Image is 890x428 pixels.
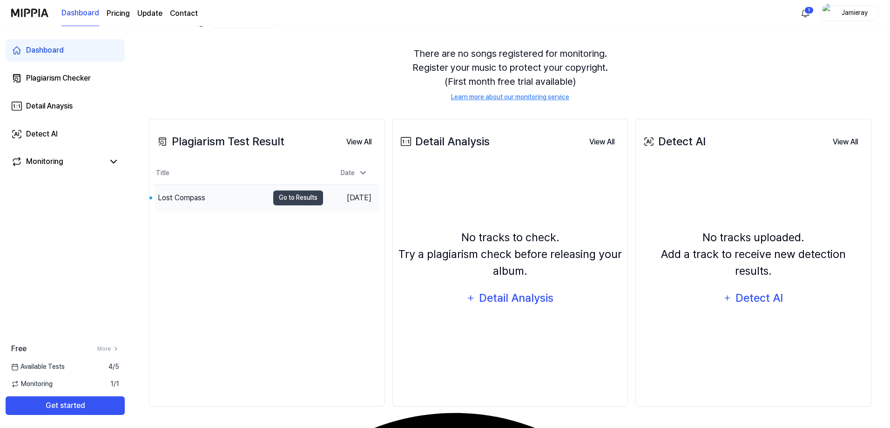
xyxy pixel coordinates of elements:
[26,101,73,112] div: Detail Anaysis
[6,95,125,117] a: Detail Anaysis
[11,379,53,389] span: Monitoring
[398,133,490,150] div: Detail Analysis
[108,362,119,372] span: 4 / 5
[717,287,790,309] button: Detect AI
[582,133,622,151] button: View All
[825,133,865,151] button: View All
[97,345,119,353] a: More
[26,45,64,56] div: Dashboard
[735,289,784,307] div: Detect AI
[273,190,323,205] button: Go to Results
[582,132,622,151] a: View All
[6,39,125,61] a: Dashboard
[339,132,379,151] a: View All
[26,156,63,167] div: Monitoring
[825,132,865,151] a: View All
[61,0,99,26] a: Dashboard
[155,162,323,184] th: Title
[460,287,560,309] button: Detail Analysis
[149,35,871,113] div: There are no songs registered for monitoring. Register your music to protect your copyright. (Fir...
[800,7,811,19] img: 알림
[158,192,205,204] div: Lost Compass
[804,7,814,14] div: 1
[798,6,813,20] button: 알림1
[170,8,198,19] a: Contact
[26,129,58,140] div: Detect AI
[11,343,27,354] span: Free
[137,8,162,19] a: Update
[6,67,125,89] a: Plagiarism Checker
[479,289,554,307] div: Detail Analysis
[337,165,371,181] div: Date
[11,156,104,167] a: Monitoring
[107,8,130,19] a: Pricing
[110,379,119,389] span: 1 / 1
[451,92,569,102] a: Learn more about our monitoring service
[11,362,65,372] span: Available Tests
[155,133,284,150] div: Plagiarism Test Result
[819,5,879,21] button: profileJamieray
[6,396,125,415] button: Get started
[398,229,622,279] div: No tracks to check. Try a plagiarism check before releasing your album.
[641,229,865,279] div: No tracks uploaded. Add a track to receive new detection results.
[6,123,125,145] a: Detect AI
[26,73,91,84] div: Plagiarism Checker
[641,133,706,150] div: Detect AI
[339,133,379,151] button: View All
[823,4,834,22] img: profile
[323,184,379,211] td: [DATE]
[836,7,873,18] div: Jamieray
